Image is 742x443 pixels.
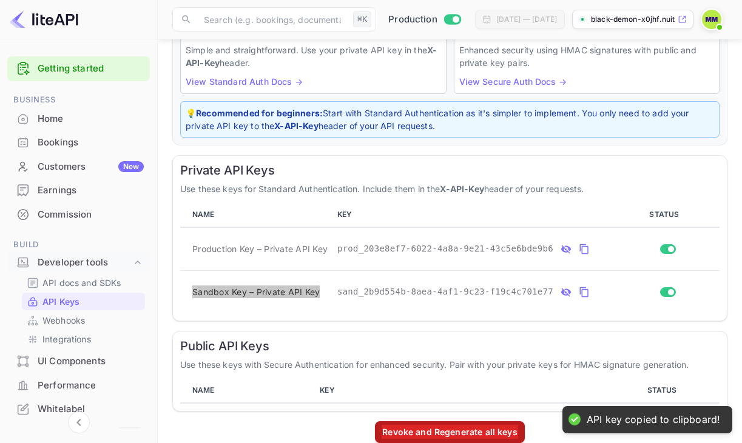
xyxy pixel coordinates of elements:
[118,161,144,172] div: New
[7,238,150,251] span: Build
[7,203,150,227] div: Commission
[22,311,145,329] div: Webhooks
[10,10,78,29] img: LiteAPI logo
[38,379,144,393] div: Performance
[38,136,144,150] div: Bookings
[180,163,720,178] h6: Private API Keys
[274,121,318,131] strong: X-API-Key
[22,293,145,310] div: API Keys
[7,398,150,421] div: Whitelabel
[337,242,553,255] span: prod_203e8ef7-6022-4a8a-9e21-43c5e6bde9b6
[42,295,79,308] p: API Keys
[7,179,150,201] a: Earnings
[42,276,121,289] p: API docs and SDKs
[27,276,140,289] a: API docs and SDKs
[332,202,616,227] th: KEY
[382,425,518,439] div: Revoke and Regenerate all keys
[186,44,441,69] p: Simple and straightforward. Use your private API key in the header.
[68,411,90,433] button: Collapse navigation
[38,355,144,368] div: UI Components
[186,45,437,68] strong: X-API-Key
[180,202,332,227] th: NAME
[7,350,150,373] div: UI Components
[38,112,144,126] div: Home
[7,252,150,273] div: Developer tools
[180,378,315,403] th: NAME
[180,202,720,313] table: private api keys table
[7,374,150,396] a: Performance
[587,413,720,426] div: API key copied to clipboard!
[197,7,348,32] input: Search (e.g. bookings, documentation)
[38,256,132,270] div: Developer tools
[616,202,720,227] th: STATUS
[7,155,150,179] div: CustomersNew
[27,333,140,345] a: Integrations
[353,12,371,27] div: ⌘K
[186,76,303,87] a: View Standard Auth Docs →
[7,131,150,153] a: Bookings
[7,398,150,420] a: Whitelabel
[440,184,484,194] strong: X-API-Key
[7,107,150,131] div: Home
[459,44,715,69] p: Enhanced security using HMAC signatures with public and private key pairs.
[180,339,720,353] h6: Public API Keys
[7,56,150,81] div: Getting started
[38,208,144,222] div: Commission
[42,314,85,327] p: Webhooks
[38,184,144,198] div: Earnings
[315,378,612,403] th: KEY
[192,242,328,255] span: Production Key – Private API Key
[42,333,91,345] p: Integrations
[7,374,150,398] div: Performance
[337,285,553,298] span: sand_2b9d554b-8aea-4af1-9c23-f19c4c701e77
[180,378,720,404] table: public api keys table
[388,13,437,27] span: Production
[196,108,323,118] strong: Recommended for beginners:
[38,160,144,174] div: Customers
[22,330,145,348] div: Integrations
[27,314,140,327] a: Webhooks
[7,131,150,155] div: Bookings
[7,107,150,130] a: Home
[38,62,144,76] a: Getting started
[383,13,465,27] div: Switch to Sandbox mode
[38,402,144,416] div: Whitelabel
[180,182,720,195] p: Use these keys for Standard Authentication. Include them in the header of your requests.
[192,285,320,298] span: Sandbox Key – Private API Key
[180,358,720,371] p: Use these keys with Secure Authentication for enhanced security. Pair with your private keys for ...
[22,274,145,291] div: API docs and SDKs
[186,107,714,132] p: 💡 Start with Standard Authentication as it's simpler to implement. You only need to add your priv...
[7,93,150,107] span: Business
[7,203,150,225] a: Commission
[27,295,140,308] a: API Keys
[459,76,567,87] a: View Secure Auth Docs →
[702,10,721,29] img: munir mohammed
[7,179,150,202] div: Earnings
[496,14,557,25] div: [DATE] — [DATE]
[7,350,150,372] a: UI Components
[591,14,675,25] p: black-demon-x0jhf.nuit...
[612,378,720,403] th: STATUS
[7,155,150,178] a: CustomersNew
